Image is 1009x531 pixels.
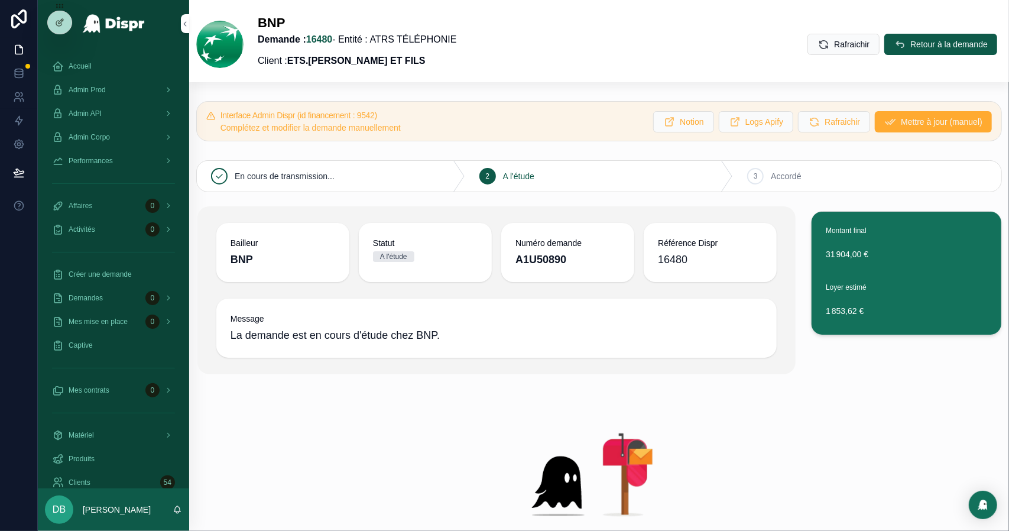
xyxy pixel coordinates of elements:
span: 31 904,00 € [826,248,987,260]
a: Admin API [45,103,182,124]
span: Admin Corpo [69,132,110,142]
span: Accueil [69,61,92,71]
a: Clients54 [45,472,182,493]
span: Rafraichir [825,116,860,128]
span: Captive [69,341,93,350]
span: 2 [485,171,489,181]
div: Open Intercom Messenger [969,491,997,519]
button: Retour à la demande [884,34,997,55]
p: Client : [258,54,456,68]
span: Demandes [69,293,103,303]
div: 0 [145,383,160,397]
span: Référence Dispr [658,237,763,249]
a: Mes mise en place0 [45,311,182,332]
span: Rafraichir [834,38,870,50]
a: Créer une demande [45,264,182,285]
p: [PERSON_NAME] [83,504,151,516]
a: Produits [45,448,182,470]
button: Rafraichir [798,111,870,132]
span: Statut [373,237,478,249]
img: App logo [82,14,145,33]
div: 0 [145,199,160,213]
button: Logs Apify [719,111,794,132]
button: Notion [653,111,713,132]
span: La demande est en cours d'étude chez BNP. [231,327,763,344]
span: Produits [69,454,95,464]
span: 3 [754,171,758,181]
a: 16480 [306,34,333,44]
a: Captive [45,335,182,356]
span: A l'étude [503,170,534,182]
span: Matériel [69,430,94,440]
span: 16480 [658,251,687,268]
strong: Demande : [258,34,332,44]
a: Accueil [45,56,182,77]
a: Admin Prod [45,79,182,101]
div: 0 [145,315,160,329]
p: - Entité : ATRS TÉLÉPHONIE [258,33,456,47]
span: Notion [680,116,703,128]
a: Activités0 [45,219,182,240]
a: Mes contrats0 [45,380,182,401]
span: Mes mise en place [69,317,128,326]
span: Mettre à jour (manuel) [901,116,982,128]
span: Admin Prod [69,85,106,95]
a: Affaires0 [45,195,182,216]
span: Admin API [69,109,102,118]
span: En cours de transmission... [235,170,335,182]
span: Performances [69,156,113,166]
h5: Interface Admin Dispr (id financement : 9542) [220,111,644,119]
div: A l'étude [380,251,407,262]
strong: ETS.[PERSON_NAME] ET FILS [287,56,426,66]
a: Matériel [45,425,182,446]
span: Clients [69,478,90,487]
span: Message [231,313,763,325]
a: Performances [45,150,182,171]
span: Logs Apify [745,116,784,128]
span: Bailleur [231,237,335,249]
div: 0 [145,222,160,237]
div: 0 [145,291,160,305]
span: DB [53,503,66,517]
div: Complétez et modifier la demande manuellement [220,122,644,134]
button: Rafraichir [807,34,880,55]
span: 1 853,62 € [826,305,987,317]
span: Montant final [826,226,867,235]
span: Complétez et modifier la demande manuellement [220,123,401,132]
div: scrollable content [38,47,189,488]
span: Loyer estimé [826,283,867,292]
span: Créer une demande [69,270,132,279]
strong: BNP [231,254,253,265]
span: Accordé [771,170,801,182]
button: Mettre à jour (manuel) [875,111,992,132]
span: Retour à la demande [910,38,988,50]
a: Demandes0 [45,287,182,309]
span: Activités [69,225,95,234]
div: 54 [160,475,175,490]
h1: BNP [258,14,456,33]
strong: A1U50890 [515,254,566,265]
span: Numéro demande [515,237,620,249]
a: Admin Corpo [45,127,182,148]
span: Mes contrats [69,386,109,395]
span: Affaires [69,201,92,211]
